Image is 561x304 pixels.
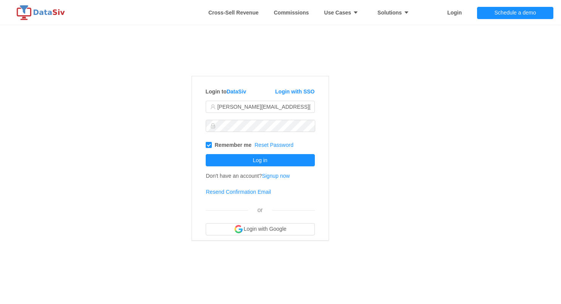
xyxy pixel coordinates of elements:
[255,142,293,148] a: Reset Password
[324,10,362,16] strong: Use Cases
[206,223,315,235] button: Login with Google
[206,101,315,113] input: Email
[206,168,290,184] td: Don't have an account?
[15,5,69,20] img: logo
[257,207,263,213] span: or
[210,123,216,129] i: icon: lock
[206,154,315,166] button: Log in
[477,7,553,19] button: Schedule a demo
[206,189,271,195] a: Resend Confirmation Email
[215,142,252,148] strong: Remember me
[227,88,246,95] a: DataSiv
[206,88,247,95] strong: Login to
[262,173,290,179] a: Signup now
[274,1,309,24] a: Commissions
[210,104,216,109] i: icon: user
[351,10,358,15] i: icon: caret-down
[275,88,314,95] a: Login with SSO
[377,10,413,16] strong: Solutions
[447,1,462,24] a: Login
[208,1,259,24] a: Whitespace
[402,10,409,15] i: icon: caret-down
